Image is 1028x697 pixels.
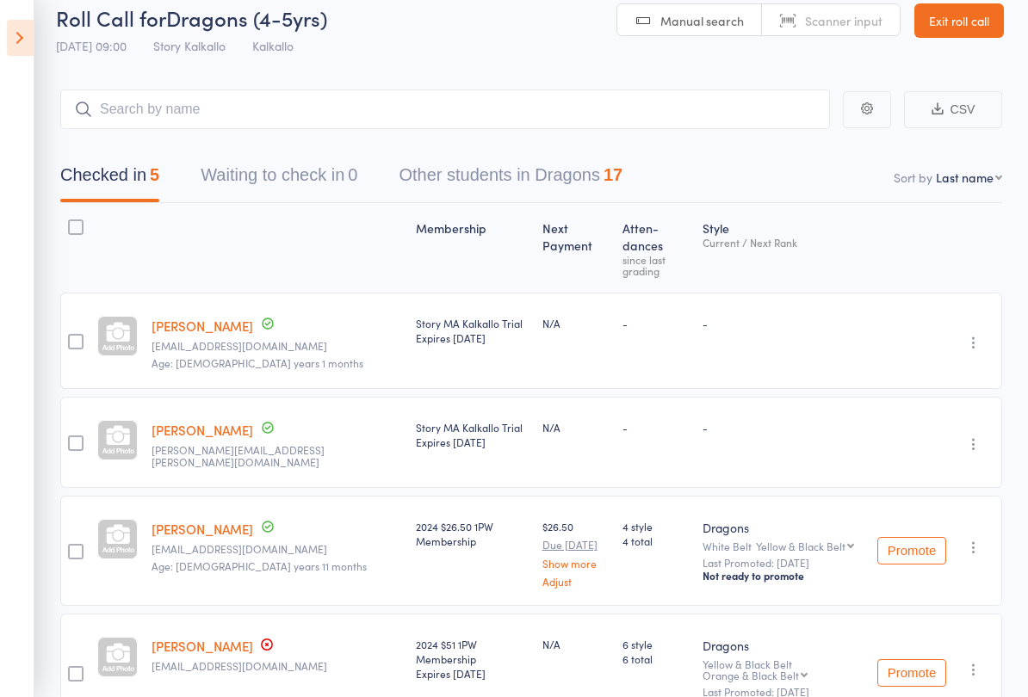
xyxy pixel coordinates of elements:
div: N/A [542,420,610,435]
div: Expires [DATE] [416,666,529,681]
div: 5 [150,165,159,184]
div: Current / Next Rank [703,237,864,248]
span: Roll Call for [56,3,166,32]
div: - [703,420,864,435]
div: N/A [542,316,610,330]
span: Age: [DEMOGRAPHIC_DATA] years 11 months [152,558,367,573]
span: Manual search [660,12,744,29]
small: rebeccabudge@outlook.com [152,340,402,352]
span: [DATE] 09:00 [56,37,127,54]
span: 4 total [622,534,688,548]
input: Search by name [60,89,830,129]
div: Last name [936,169,994,186]
a: Show more [542,558,610,569]
a: [PERSON_NAME] [152,421,253,439]
div: $26.50 [542,519,610,587]
div: 0 [348,165,357,184]
div: White Belt [703,540,864,552]
div: Atten­dances [616,211,695,285]
div: - [703,316,864,330]
button: Checked in5 [60,157,159,202]
div: Dragons [703,519,864,536]
div: 17 [604,165,622,184]
a: [PERSON_NAME] [152,520,253,538]
span: Dragons (4-5yrs) [166,3,327,32]
button: Promote [877,537,946,564]
button: Waiting to check in0 [201,157,357,202]
div: Style [696,211,870,285]
div: Not ready to promote [703,569,864,583]
a: Adjust [542,576,610,587]
div: - [622,420,688,435]
div: Yellow & Black Belt [756,540,845,552]
div: - [622,316,688,330]
span: 4 style [622,519,688,534]
a: Exit roll call [914,3,1004,38]
small: Due [DATE] [542,539,610,551]
a: [PERSON_NAME] [152,317,253,335]
div: 2024 $26.50 1PW Membership [416,519,529,548]
span: 6 style [622,637,688,651]
div: since last grading [622,254,688,276]
small: Last Promoted: [DATE] [703,557,864,569]
button: Promote [877,659,946,687]
div: Story MA Kalkallo Trial [416,316,529,345]
div: Membership [409,211,536,285]
label: Sort by [894,169,932,186]
div: 2024 $51 1PW Membership [416,637,529,681]
div: Yellow & Black Belt [703,658,864,681]
button: Other students in Dragons17 [399,157,622,202]
span: Story Kalkallo [153,37,226,54]
small: trisha.gidwani@gmail.com [152,444,402,469]
button: CSV [904,91,1002,128]
div: Orange & Black Belt [703,669,799,681]
small: Rajpreet_goraya@yahoo.com [152,660,402,672]
div: Story MA Kalkallo Trial [416,420,529,449]
span: 6 total [622,651,688,666]
div: Dragons [703,637,864,654]
span: Scanner input [805,12,882,29]
div: Expires [DATE] [416,435,529,449]
span: Age: [DEMOGRAPHIC_DATA] years 1 months [152,355,363,370]
span: Kalkallo [252,37,294,54]
small: sanjeerad@yahoo.com [152,543,402,555]
div: Next Payment [536,211,616,285]
div: N/A [542,637,610,651]
div: Expires [DATE] [416,330,529,345]
a: [PERSON_NAME] [152,637,253,655]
